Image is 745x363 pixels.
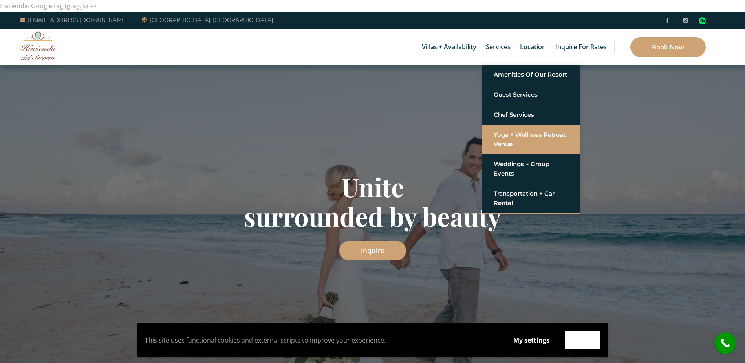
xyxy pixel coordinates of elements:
a: call [714,332,736,354]
a: Weddings + Group Events [494,157,568,181]
img: Tripadvisor_logomark.svg [699,17,706,24]
a: [GEOGRAPHIC_DATA], [GEOGRAPHIC_DATA] [142,15,273,25]
i: call [716,334,734,352]
a: Yoga + Wellness Retreat Venue [494,128,568,151]
a: Transportation + Car Rental [494,187,568,210]
a: Location [516,29,550,65]
a: [EMAIL_ADDRESS][DOMAIN_NAME] [20,15,127,25]
img: Awesome Logo [20,31,57,60]
a: Inquire for Rates [551,29,611,65]
button: Accept [565,331,600,349]
p: This site uses functional cookies and external scripts to improve your experience. [145,334,498,346]
a: Inquire [339,241,406,260]
a: Villas + Availability [418,29,480,65]
a: Guest Services [494,88,568,102]
div: Read traveler reviews on Tripadvisor [699,17,706,24]
h1: Unite surrounded by beauty [143,172,602,231]
a: Services [482,29,514,65]
a: Chef Services [494,108,568,122]
a: Book Now [630,37,706,57]
a: Amenities of Our Resort [494,68,568,82]
button: My settings [506,331,557,349]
